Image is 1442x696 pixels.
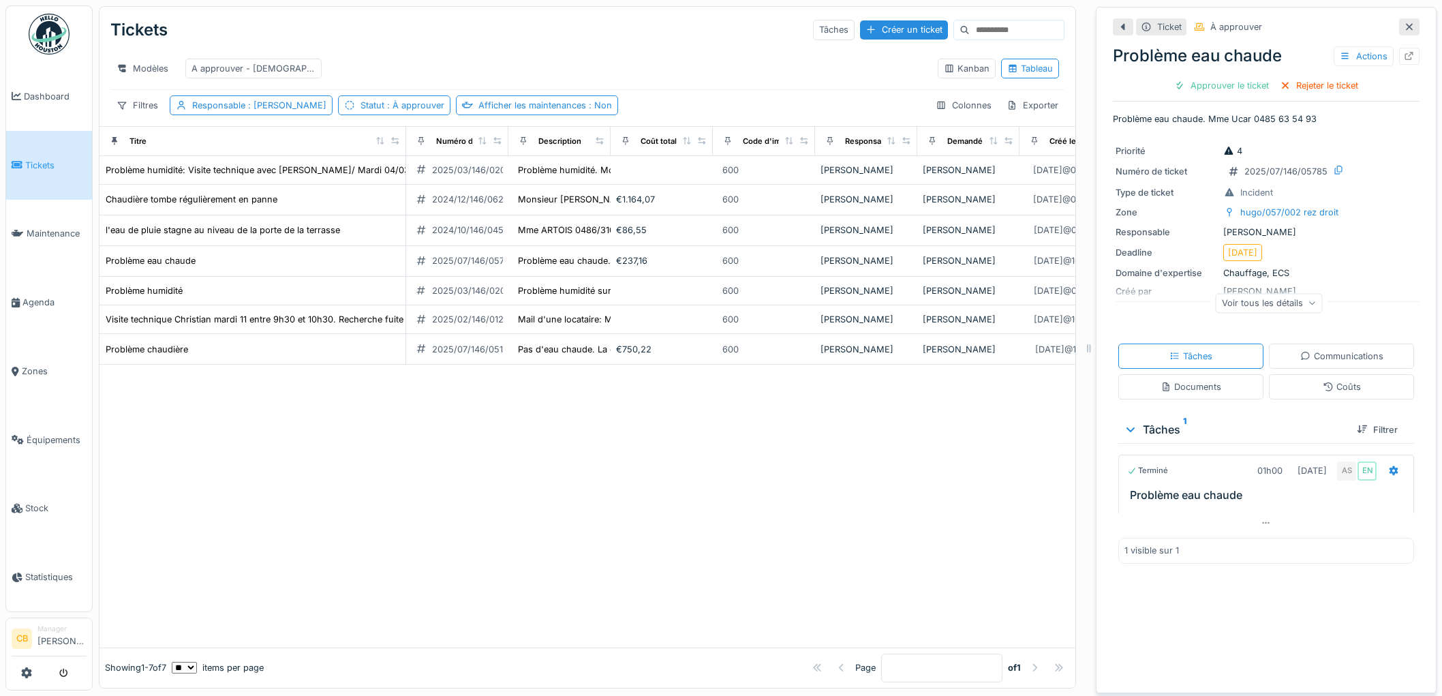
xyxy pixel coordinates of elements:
div: Problème eau chaude. Mme Ucar 0485 63 54 93 [518,254,722,267]
a: Dashboard [6,62,92,131]
div: €237,16 [616,254,707,267]
div: Pas d'eau chaude. La chaudière est sur 0. Mr BE... [518,343,729,356]
div: Type de ticket [1116,186,1218,199]
h3: Problème eau chaude [1130,489,1408,502]
div: €750,22 [616,343,707,356]
div: [DATE] @ 09:18:55 [1034,224,1107,237]
a: Tickets [6,131,92,200]
div: €1.164,07 [616,193,707,206]
div: 600 [722,313,739,326]
div: Manager [37,624,87,634]
div: [PERSON_NAME] [923,284,1014,297]
div: [PERSON_NAME] [923,193,1014,206]
span: Dashboard [24,90,87,103]
div: Problème eau chaude [106,254,196,267]
div: [PERSON_NAME] [820,343,912,356]
div: Filtrer [1351,421,1403,439]
div: Créer un ticket [860,20,948,39]
span: Statistiques [25,571,87,584]
div: Incident [1240,186,1273,199]
div: Kanban [944,62,990,75]
span: : Non [586,100,612,110]
div: Tableau [1007,62,1053,75]
div: 2024/12/146/06268 [432,193,515,206]
div: Page [855,661,876,674]
div: Documents [1161,380,1221,393]
div: [PERSON_NAME] [923,254,1014,267]
a: Agenda [6,268,92,337]
div: EN [1357,462,1377,481]
div: 2025/07/146/05187 [432,343,513,356]
div: Visite technique Christian mardi 11 entre 9h30 et 10h30. Recherche fuite d'eau dans l'appartement... [106,313,615,326]
div: Approuver le ticket [1169,76,1274,95]
div: Problème humidité sur les murs de la chambre. M... [518,284,733,297]
div: [PERSON_NAME] [923,343,1014,356]
div: Coût total [641,136,677,147]
div: [DATE] [1298,464,1327,477]
div: Monsieur [PERSON_NAME] 0470864650 [518,193,690,206]
div: Coûts [1323,380,1361,393]
div: Priorité [1116,145,1218,157]
div: Terminé [1127,465,1168,476]
span: Zones [22,365,87,378]
span: : À approuver [384,100,444,110]
span: Équipements [27,434,87,447]
div: [PERSON_NAME] [923,224,1014,237]
div: Chaudière tombe régulièrement en panne [106,193,277,206]
div: hugo/057/002 rez droit [1240,206,1338,219]
div: [PERSON_NAME] [820,284,912,297]
div: 600 [722,193,739,206]
div: Numéro de ticket [436,136,501,147]
div: Problème chaudière [106,343,188,356]
a: CB Manager[PERSON_NAME] [12,624,87,656]
div: 600 [722,284,739,297]
sup: 1 [1183,421,1186,438]
div: Tâches [813,20,855,40]
div: 600 [722,254,739,267]
div: Responsable [845,136,893,147]
div: Ticket [1157,20,1182,33]
div: 2025/07/146/05785 [1244,165,1328,178]
strong: of 1 [1008,661,1021,674]
div: Mme ARTOIS 0486/310.395 [518,224,634,237]
span: Tickets [25,159,87,172]
li: CB [12,629,32,649]
div: 600 [722,343,739,356]
div: Showing 1 - 7 of 7 [105,661,166,674]
div: Domaine d'expertise [1116,267,1218,279]
div: 2025/02/146/01296 [432,313,515,326]
div: Problème humidité: Visite technique avec [PERSON_NAME]/ Mardi 04/03 [106,164,410,177]
div: [PERSON_NAME] [1116,226,1417,239]
div: Colonnes [930,95,998,115]
span: Maintenance [27,227,87,240]
div: [DATE] @ 10:06:04 [1034,254,1107,267]
div: Modèles [110,59,174,78]
div: À approuver [1210,20,1262,33]
div: €86,55 [616,224,707,237]
div: 01h00 [1257,464,1283,477]
div: Voir tous les détails [1216,293,1323,313]
span: Stock [25,502,87,515]
div: 2024/10/146/04564 [432,224,515,237]
div: Responsable [1116,226,1218,239]
img: Badge_color-CXgf-gQk.svg [29,14,70,55]
div: Statut [360,99,444,112]
div: Tickets [110,12,168,48]
a: Maintenance [6,200,92,269]
div: Tâches [1169,350,1212,363]
div: l'eau de pluie stagne au niveau de la porte de la terrasse [106,224,340,237]
div: [PERSON_NAME] [820,193,912,206]
div: Filtres [110,95,164,115]
div: Problème humidité [106,284,183,297]
div: Communications [1300,350,1383,363]
div: [DATE] @ 08:53:20 [1033,164,1109,177]
div: Description [538,136,581,147]
div: Tâches [1124,421,1346,438]
div: items per page [172,661,264,674]
div: [PERSON_NAME] [820,254,912,267]
div: A approuver - [DEMOGRAPHIC_DATA] [191,62,316,75]
div: Rejeter le ticket [1274,76,1364,95]
div: Deadline [1116,246,1218,259]
div: Actions [1334,46,1394,66]
div: 2025/03/146/02019 [432,284,515,297]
